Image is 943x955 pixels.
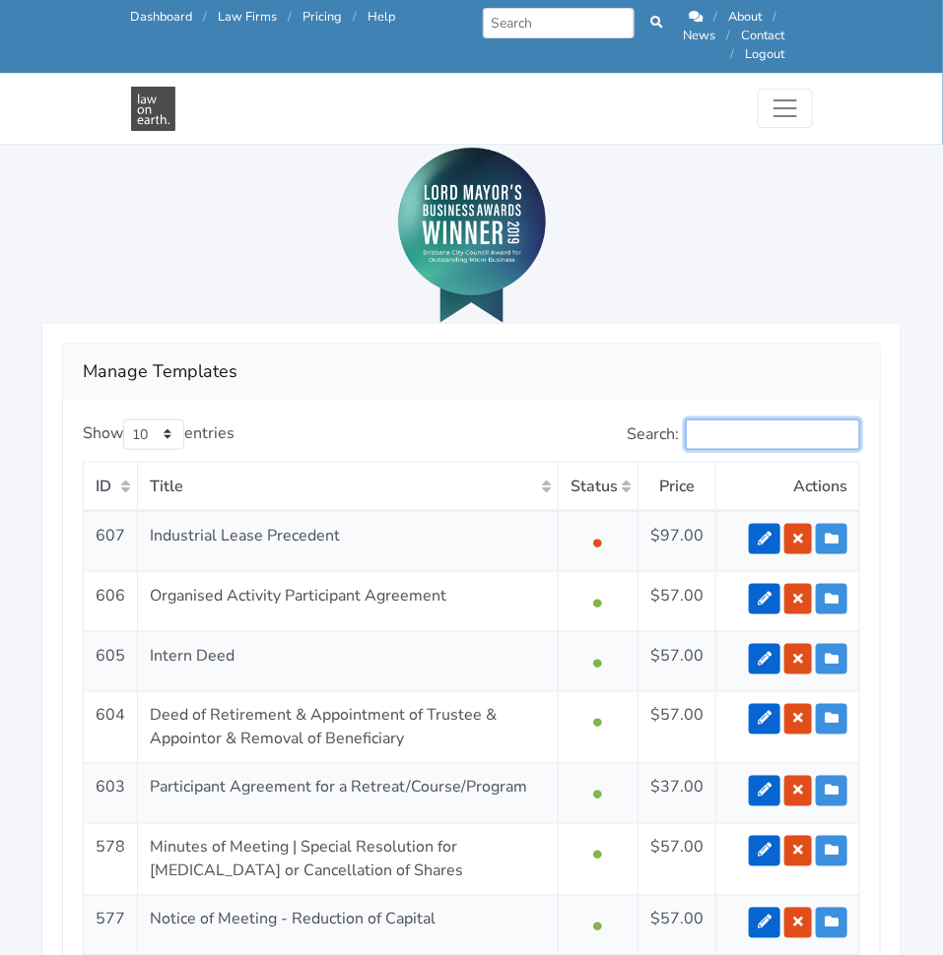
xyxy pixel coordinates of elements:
img: Lord Mayor's Award 2019 [398,148,546,323]
td: Notice of Meeting - Reduction of Capital [138,895,559,955]
td: $57.00 [638,823,715,895]
span: / [774,8,777,26]
span: / [714,8,718,26]
input: Search: [686,419,860,450]
td: $97.00 [638,511,715,572]
th: Actions [715,462,859,511]
span: • [591,646,604,677]
th: Title: activate to sort column ascending [138,462,559,511]
td: 577 [84,895,138,955]
span: / [354,8,358,26]
th: Price [638,462,715,511]
th: Status: activate to sort column ascending [558,462,638,511]
td: 603 [84,763,138,823]
a: About [729,8,763,26]
label: Search: [627,419,860,450]
td: $57.00 [638,691,715,763]
label: Show entries [83,419,235,450]
td: 606 [84,571,138,631]
span: • [591,838,604,869]
th: ID: activate to sort column ascending [84,462,138,511]
a: News [684,27,716,44]
a: Pricing [303,8,343,26]
a: Contact [742,27,785,44]
span: / [727,27,731,44]
td: Deed of Retirement & Appointment of Trustee & Appointor & Removal of Beneficiary [138,691,559,763]
td: Minutes of Meeting | Special Resolution for [MEDICAL_DATA] or Cancellation of Shares [138,823,559,895]
td: 607 [84,511,138,572]
td: Intern Deed [138,631,559,691]
span: • [591,526,604,557]
td: Organised Activity Participant Agreement [138,571,559,631]
td: $37.00 [638,763,715,823]
span: • [591,586,604,617]
span: • [591,706,604,737]
img: Law On Earth [131,87,175,131]
input: Search [483,8,636,38]
span: / [204,8,208,26]
span: / [731,45,735,63]
button: Toggle navigation [758,89,813,128]
a: Logout [746,45,785,63]
td: 605 [84,631,138,691]
a: Dashboard [131,8,193,26]
td: $57.00 [638,895,715,955]
td: $57.00 [638,631,715,691]
a: Law Firms [219,8,278,26]
td: $57.00 [638,571,715,631]
h2: Manage Templates [83,356,860,388]
td: Participant Agreement for a Retreat/Course/Program [138,763,559,823]
span: / [289,8,293,26]
td: 578 [84,823,138,895]
td: 604 [84,691,138,763]
td: Industrial Lease Precedent [138,511,559,572]
span: • [591,910,604,941]
a: Help [369,8,396,26]
select: Showentries [123,419,184,450]
span: • [591,778,604,809]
